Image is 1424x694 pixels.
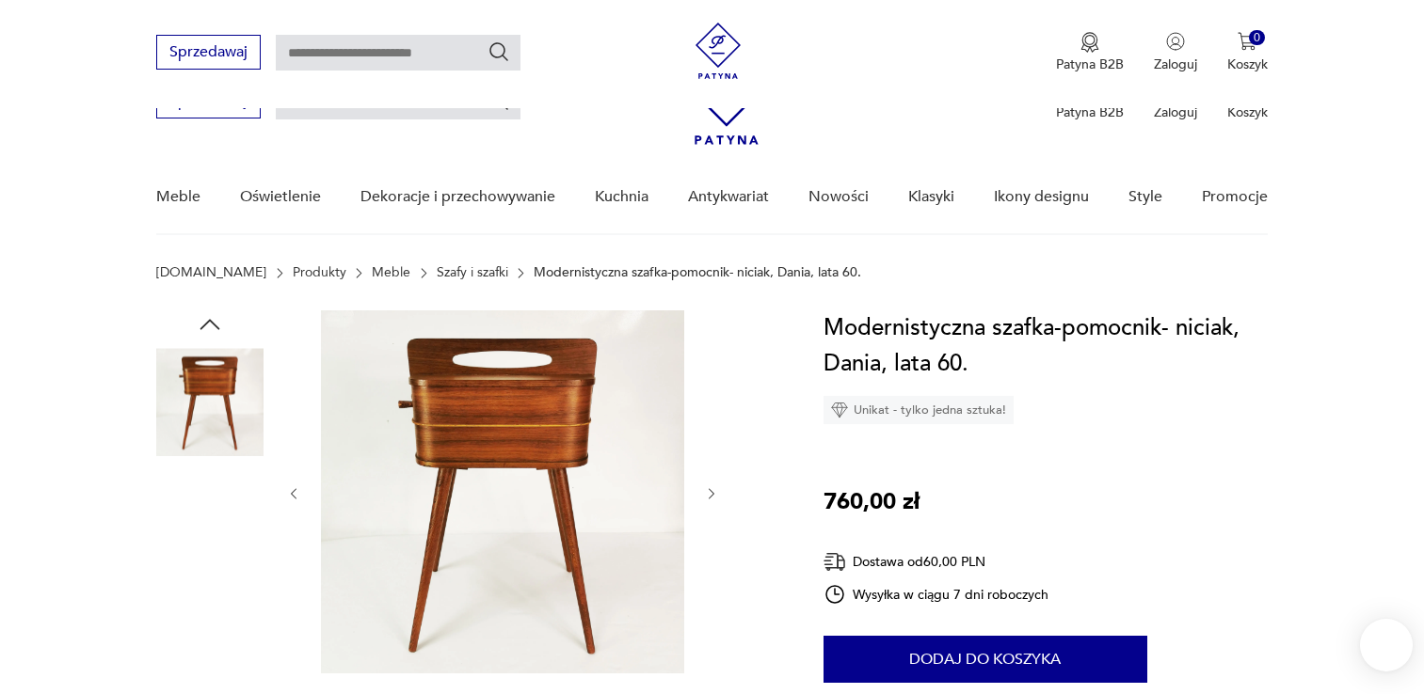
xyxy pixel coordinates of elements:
img: Zdjęcie produktu Modernistyczna szafka-pomocnik- niciak, Dania, lata 60. [156,348,264,455]
button: Patyna B2B [1056,32,1124,73]
button: 0Koszyk [1227,32,1268,73]
a: Meble [372,265,410,280]
p: Patyna B2B [1056,103,1124,121]
img: Zdjęcie produktu Modernistyczna szafka-pomocnik- niciak, Dania, lata 60. [156,468,264,576]
a: Sprzedawaj [156,47,261,60]
a: Kuchnia [595,161,648,233]
div: Unikat - tylko jedna sztuka! [824,396,1014,424]
a: Promocje [1202,161,1268,233]
button: Dodaj do koszyka [824,636,1147,683]
button: Szukaj [488,40,510,63]
div: Wysyłka w ciągu 7 dni roboczych [824,583,1049,606]
a: Oświetlenie [240,161,321,233]
a: Ikony designu [994,161,1089,233]
div: 0 [1249,30,1265,46]
img: Ikonka użytkownika [1166,32,1185,51]
p: Zaloguj [1154,103,1197,121]
a: Dekoracje i przechowywanie [360,161,555,233]
button: Zaloguj [1154,32,1197,73]
a: Nowości [808,161,869,233]
p: 760,00 zł [824,484,920,520]
a: Sprzedawaj [156,96,261,109]
div: Dostawa od 60,00 PLN [824,550,1049,574]
iframe: Smartsupp widget button [1360,619,1413,671]
img: Ikona medalu [1080,32,1099,53]
a: Style [1128,161,1162,233]
p: Koszyk [1227,55,1268,73]
p: Modernistyczna szafka-pomocnik- niciak, Dania, lata 60. [534,265,861,280]
a: [DOMAIN_NAME] [156,265,266,280]
img: Patyna - sklep z meblami i dekoracjami vintage [690,23,746,79]
img: Ikona koszyka [1238,32,1256,51]
a: Klasyki [908,161,954,233]
a: Ikona medaluPatyna B2B [1056,32,1124,73]
p: Zaloguj [1154,55,1197,73]
button: Sprzedawaj [156,35,261,70]
img: Ikona diamentu [831,402,848,418]
p: Patyna B2B [1056,55,1124,73]
p: Koszyk [1227,103,1268,121]
img: Ikona dostawy [824,550,846,574]
a: Antykwariat [688,161,769,233]
a: Szafy i szafki [437,265,508,280]
img: Zdjęcie produktu Modernistyczna szafka-pomocnik- niciak, Dania, lata 60. [321,310,684,673]
a: Meble [156,161,200,233]
h1: Modernistyczna szafka-pomocnik- niciak, Dania, lata 60. [824,310,1268,382]
a: Produkty [293,265,346,280]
